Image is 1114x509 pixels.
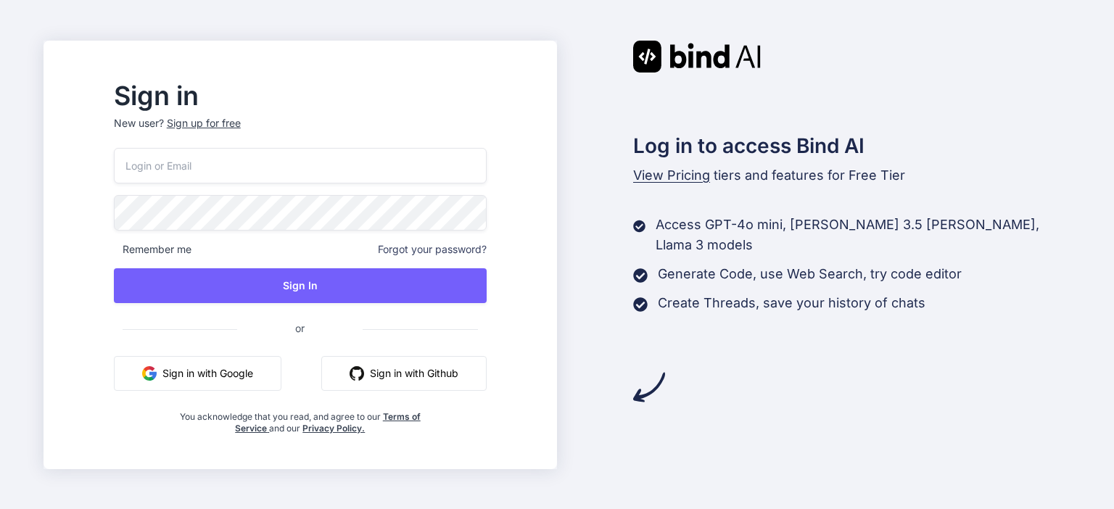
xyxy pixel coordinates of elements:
h2: Log in to access Bind AI [633,131,1071,161]
span: Forgot your password? [378,242,487,257]
span: View Pricing [633,167,710,183]
a: Terms of Service [235,411,421,434]
p: Access GPT-4o mini, [PERSON_NAME] 3.5 [PERSON_NAME], Llama 3 models [656,215,1070,255]
p: tiers and features for Free Tier [633,165,1071,186]
button: Sign in with Google [114,356,281,391]
img: arrow [633,371,665,403]
h2: Sign in [114,84,487,107]
p: Generate Code, use Web Search, try code editor [658,264,962,284]
img: github [350,366,364,381]
span: or [237,310,363,346]
button: Sign In [114,268,487,303]
input: Login or Email [114,148,487,183]
p: New user? [114,116,487,148]
a: Privacy Policy. [302,423,365,434]
img: google [142,366,157,381]
p: Create Threads, save your history of chats [658,293,925,313]
img: Bind AI logo [633,41,761,73]
div: Sign up for free [167,116,241,131]
button: Sign in with Github [321,356,487,391]
div: You acknowledge that you read, and agree to our and our [176,402,424,434]
span: Remember me [114,242,191,257]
